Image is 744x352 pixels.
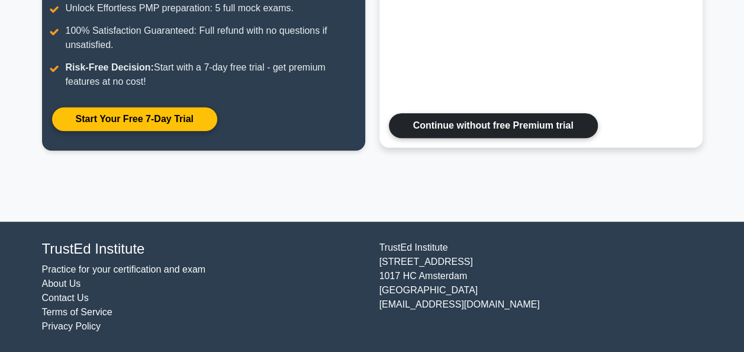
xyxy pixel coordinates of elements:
a: Terms of Service [42,307,112,317]
h4: TrustEd Institute [42,241,365,258]
a: Privacy Policy [42,321,101,331]
a: Continue without free Premium trial [389,113,598,138]
div: TrustEd Institute [STREET_ADDRESS] 1017 HC Amsterdam [GEOGRAPHIC_DATA] [EMAIL_ADDRESS][DOMAIN_NAME] [372,241,710,334]
a: About Us [42,279,81,289]
a: Practice for your certification and exam [42,264,206,274]
a: Start Your Free 7-Day Trial [51,107,218,132]
a: Contact Us [42,293,89,303]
